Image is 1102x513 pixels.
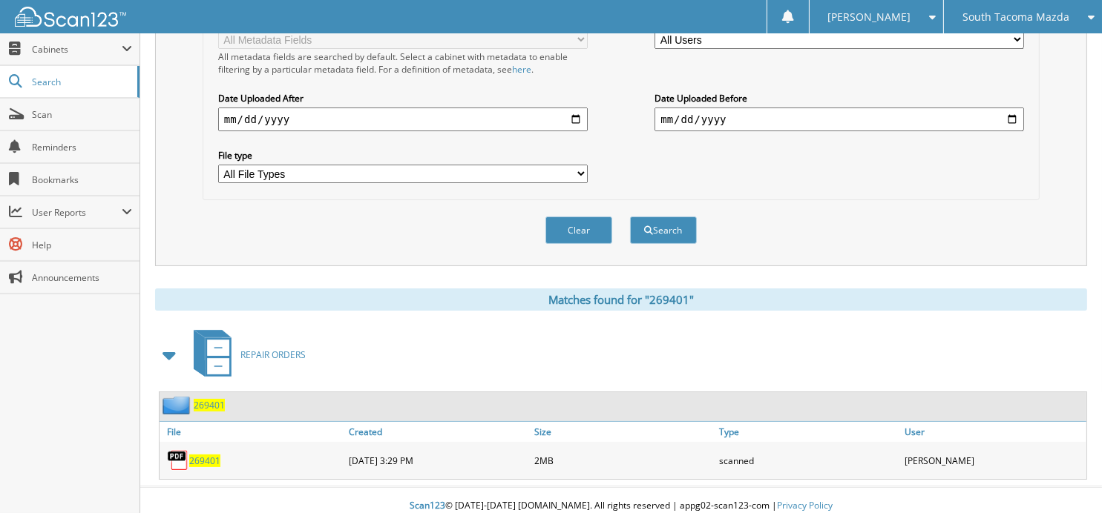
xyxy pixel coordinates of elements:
[218,107,588,131] input: start
[630,216,697,244] button: Search
[32,141,132,153] span: Reminders
[901,422,1086,442] a: User
[531,446,716,475] div: 2MB
[777,499,833,512] a: Privacy Policy
[218,92,588,105] label: Date Uploaded After
[32,173,132,186] span: Bookmarks
[655,107,1024,131] input: end
[15,7,126,27] img: scan123-logo-white.svg
[32,76,130,88] span: Search
[901,446,1086,475] div: [PERSON_NAME]
[32,239,132,251] span: Help
[512,63,531,76] a: here
[155,288,1087,311] div: Matches found for "269401"
[545,216,612,244] button: Clear
[32,206,122,219] span: User Reports
[167,449,189,471] img: PDF.png
[715,422,901,442] a: Type
[345,422,531,442] a: Created
[218,50,588,76] div: All metadata fields are searched by default. Select a cabinet with metadata to enable filtering b...
[827,13,911,21] span: [PERSON_NAME]
[655,92,1024,105] label: Date Uploaded Before
[194,399,225,411] a: 269401
[962,13,1069,21] span: South Tacoma Mazda
[345,446,531,475] div: [DATE] 3:29 PM
[531,422,716,442] a: Size
[32,108,132,121] span: Scan
[410,499,445,512] span: Scan123
[185,325,306,384] a: REPAIR ORDERS
[218,149,588,162] label: File type
[189,454,220,467] a: 269401
[160,422,345,442] a: File
[715,446,901,475] div: scanned
[32,271,132,284] span: Announcements
[163,396,194,414] img: folder2.png
[1028,442,1102,513] iframe: Chat Widget
[240,348,306,361] span: REPAIR ORDERS
[32,43,122,56] span: Cabinets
